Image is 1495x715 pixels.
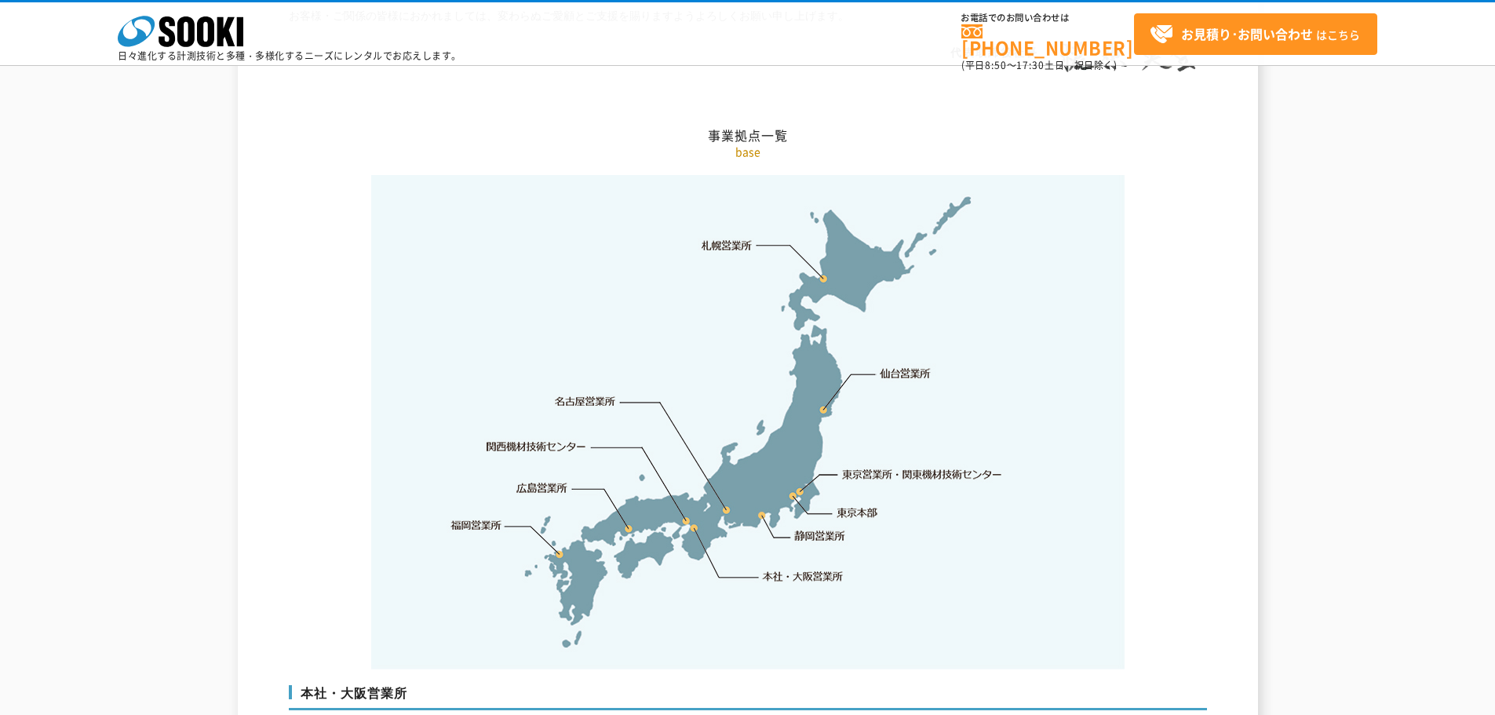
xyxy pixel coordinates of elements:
p: base [289,144,1207,160]
span: (平日 ～ 土日、祝日除く) [961,58,1117,72]
strong: お見積り･お問い合わせ [1181,24,1313,43]
h3: 本社・大阪営業所 [289,685,1207,710]
span: 17:30 [1016,58,1045,72]
img: 事業拠点一覧 [371,175,1125,669]
span: お電話でのお問い合わせは [961,13,1134,23]
a: 静岡営業所 [794,528,845,544]
a: 東京営業所・関東機材技術センター [843,466,1004,482]
a: 名古屋営業所 [555,394,616,410]
a: 仙台営業所 [880,366,931,381]
a: 広島営業所 [517,480,568,495]
p: 日々進化する計測技術と多種・多様化するニーズにレンタルでお応えします。 [118,51,461,60]
a: 札幌営業所 [702,237,753,253]
a: 福岡営業所 [450,517,501,533]
a: 本社・大阪営業所 [761,568,844,584]
span: はこちら [1150,23,1360,46]
a: 東京本部 [837,505,878,521]
a: [PHONE_NUMBER] [961,24,1134,57]
a: 関西機材技術センター [487,439,586,454]
span: 8:50 [985,58,1007,72]
a: お見積り･お問い合わせはこちら [1134,13,1377,55]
